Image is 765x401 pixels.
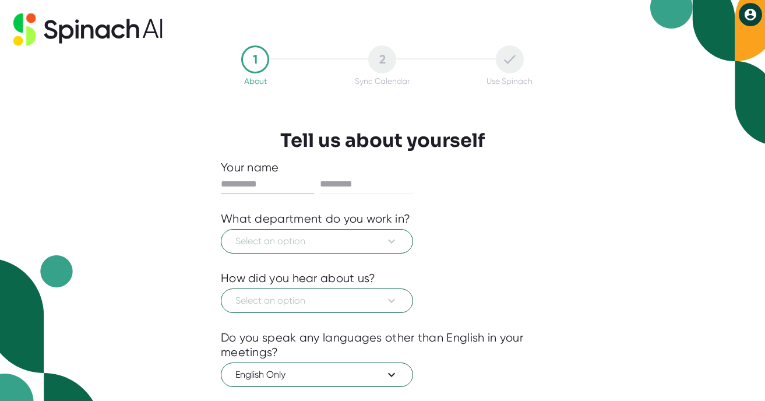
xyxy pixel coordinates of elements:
[221,330,544,360] div: Do you speak any languages other than English in your meetings?
[235,368,399,382] span: English Only
[221,229,413,254] button: Select an option
[221,160,544,175] div: Your name
[221,271,376,286] div: How did you hear about us?
[487,76,533,86] div: Use Spinach
[235,294,399,308] span: Select an option
[221,212,410,226] div: What department do you work in?
[221,363,413,387] button: English Only
[368,45,396,73] div: 2
[280,129,485,152] h3: Tell us about yourself
[244,76,267,86] div: About
[235,234,399,248] span: Select an option
[241,45,269,73] div: 1
[221,289,413,313] button: Select an option
[355,76,410,86] div: Sync Calendar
